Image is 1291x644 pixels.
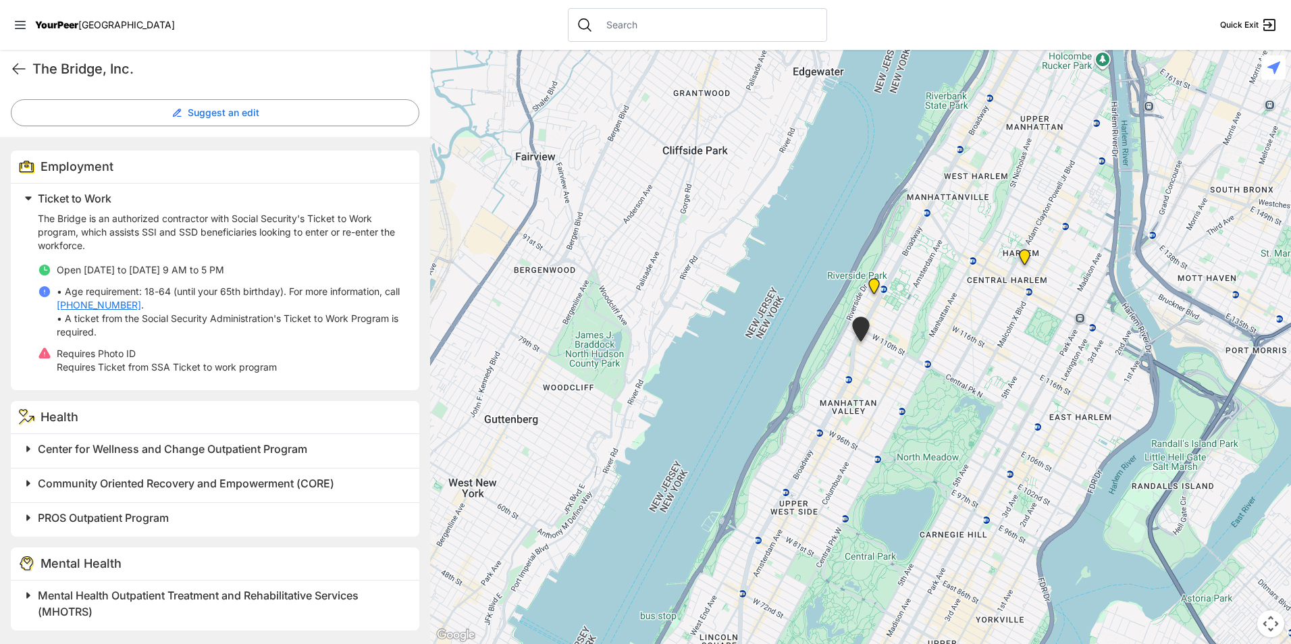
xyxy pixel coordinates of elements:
a: [PHONE_NUMBER] [57,298,141,312]
p: • Age requirement: 18-64 (until your 65th birthday). For more information, call . • A ticket from... [57,285,403,339]
span: Suggest an edit [188,106,259,119]
span: Quick Exit [1220,20,1259,30]
span: Ticket to Work [38,192,111,205]
span: Mental Health [41,556,122,570]
span: PROS Outpatient Program [38,511,169,525]
span: [GEOGRAPHIC_DATA] [78,19,175,30]
a: YourPeer[GEOGRAPHIC_DATA] [35,21,175,29]
h1: The Bridge, Inc. [32,59,419,78]
button: Suggest an edit [11,99,419,126]
div: Oberia Dempsey Multi Services Center [1011,244,1038,276]
span: YourPeer [35,19,78,30]
p: Requires Ticket from SSA Ticket to work program [57,360,277,374]
span: Mental Health Outpatient Treatment and Rehabilitative Services (MHOTRS) [38,589,359,618]
a: Open this area in Google Maps (opens a new window) [433,626,478,644]
span: Community Oriented Recovery and Empowerment (CORE) [38,477,334,490]
span: Health [41,410,78,424]
a: Quick Exit [1220,17,1277,33]
span: Open [DATE] to [DATE] 9 AM to 5 PM [57,264,224,275]
button: Map camera controls [1257,610,1284,637]
div: Clinical Headquarters [844,311,878,352]
p: Requires Photo ID [57,347,277,360]
span: Employment [41,159,113,173]
p: The Bridge is an authorized contractor with Social Security's Ticket to Work program, which assis... [38,212,403,252]
img: Google [433,626,478,644]
input: Search [598,18,818,32]
span: Center for Wellness and Change Outpatient Program [38,442,307,456]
